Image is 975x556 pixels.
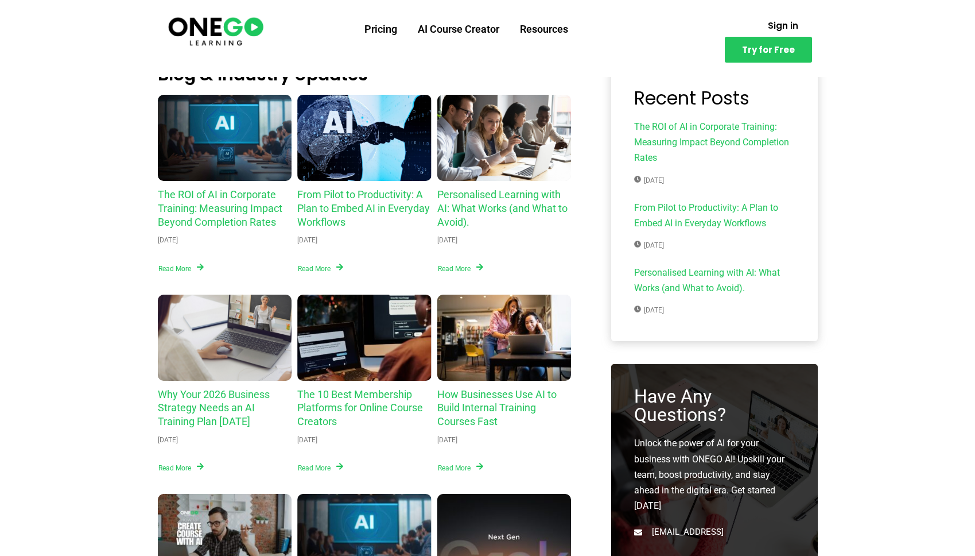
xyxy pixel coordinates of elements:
a: AI Course Creator [407,14,510,44]
a: Pricing [354,14,407,44]
a: Resources [510,14,578,44]
h2: Blog & Industry Updates [158,66,572,83]
a: How Businesses Use AI to Build Internal Training Courses Fast [437,388,557,428]
span: The ROI of AI in Corporate Training: Measuring Impact Beyond Completion Rates [634,119,795,169]
a: The ROI of AI in Corporate Training: Measuring Impact Beyond Completion Rates[DATE] [634,119,795,188]
a: From Pilot to Productivity: A Plan to Embed AI in Everyday Workflows [297,188,430,228]
a: Read More [158,462,204,474]
a: Personalised Learning with AI: What Works (and What to Avoid). [437,95,572,181]
a: The 10 Best Membership Platforms for Online Course Creators [297,388,423,428]
span: Try for Free [742,45,795,54]
span: [DATE] [634,304,664,316]
span: [DATE] [634,240,664,251]
a: Try for Free [725,37,812,63]
a: From Pilot to Productivity: A Plan to Embed AI in Everyday Workflows[DATE] [634,200,795,253]
a: Read More [158,262,204,275]
span: Personalised Learning with AI: What Works (and What to Avoid). [634,265,795,299]
a: Read More [297,462,344,474]
span: Sign in [768,21,798,30]
span: [EMAIL_ADDRESS] [649,525,724,540]
div: [DATE] [297,434,317,446]
a: Why Your 2026 Business Strategy Needs an AI Training Plan Today [158,295,292,381]
a: The ROI of AI in Corporate Training: Measuring Impact Beyond Completion Rates [158,95,292,181]
div: [DATE] [437,434,457,446]
a: From Pilot to Productivity: A Plan to Embed AI in Everyday Workflows [297,95,432,181]
a: Read More [437,462,484,474]
a: Read More [297,262,344,275]
a: [EMAIL_ADDRESS] [634,525,795,540]
a: The 10 Best Membership Platforms for Online Course Creators [297,295,432,381]
span: [DATE] [634,175,664,186]
a: Read More [437,262,484,275]
div: [DATE] [158,434,178,446]
a: How Businesses Use AI to Build Internal Training Courses Fast [437,295,572,381]
h3: Recent Posts [634,89,795,107]
h3: Have Any Questions? [634,387,795,424]
a: Sign in [754,14,812,37]
div: [DATE] [437,234,457,246]
div: [DATE] [297,234,317,246]
a: Personalised Learning with AI: What Works (and What to Avoid). [437,188,568,228]
div: [DATE] [158,234,178,246]
a: Why Your 2026 Business Strategy Needs an AI Training Plan [DATE] [158,388,270,428]
a: The ROI of AI in Corporate Training: Measuring Impact Beyond Completion Rates [158,188,282,228]
a: Personalised Learning with AI: What Works (and What to Avoid).[DATE] [634,265,795,318]
p: Unlock the power of AI for your business with ONEGO AI! Upskill your team, boost productivity, an... [634,435,795,513]
span: From Pilot to Productivity: A Plan to Embed AI in Everyday Workflows [634,200,795,234]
